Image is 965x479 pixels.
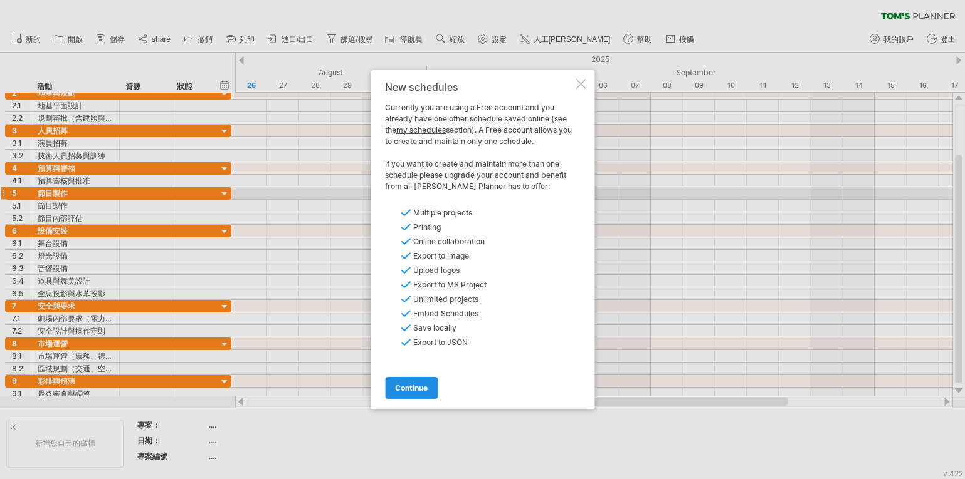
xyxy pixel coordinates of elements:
[401,279,529,291] li: Export to MS Project
[385,377,438,399] a: continue
[385,102,573,192] div: Currently you are using a Free account and you already have one other schedule saved online (see ...
[401,265,529,276] li: Upload logos
[401,236,529,247] li: Online collaboration
[401,308,529,319] li: Embed Schedules
[401,337,529,348] li: Export to JSON
[396,125,446,135] a: my schedules
[395,383,428,393] span: continue
[401,207,529,219] li: Multiple projects
[401,222,529,233] li: Printing
[401,294,529,305] li: Unlimited projects
[401,322,529,334] li: Save locally
[401,250,529,262] li: Export to image
[385,81,573,93] div: New schedules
